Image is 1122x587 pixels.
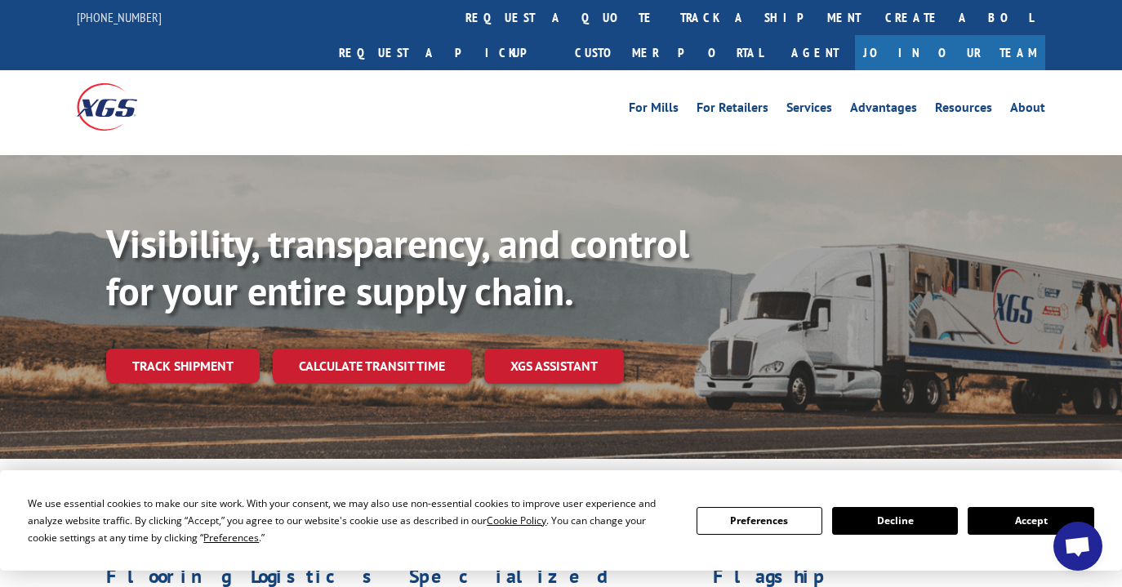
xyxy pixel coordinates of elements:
[786,101,832,119] a: Services
[106,349,260,383] a: Track shipment
[697,101,768,119] a: For Retailers
[832,507,958,535] button: Decline
[563,35,775,70] a: Customer Portal
[28,495,676,546] div: We use essential cookies to make our site work. With your consent, we may also use non-essential ...
[106,218,689,316] b: Visibility, transparency, and control for your entire supply chain.
[855,35,1045,70] a: Join Our Team
[775,35,855,70] a: Agent
[850,101,917,119] a: Advantages
[487,514,546,527] span: Cookie Policy
[697,507,822,535] button: Preferences
[1053,522,1102,571] a: Open chat
[484,349,624,384] a: XGS ASSISTANT
[273,349,471,384] a: Calculate transit time
[935,101,992,119] a: Resources
[203,531,259,545] span: Preferences
[968,507,1093,535] button: Accept
[77,9,162,25] a: [PHONE_NUMBER]
[327,35,563,70] a: Request a pickup
[629,101,679,119] a: For Mills
[1010,101,1045,119] a: About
